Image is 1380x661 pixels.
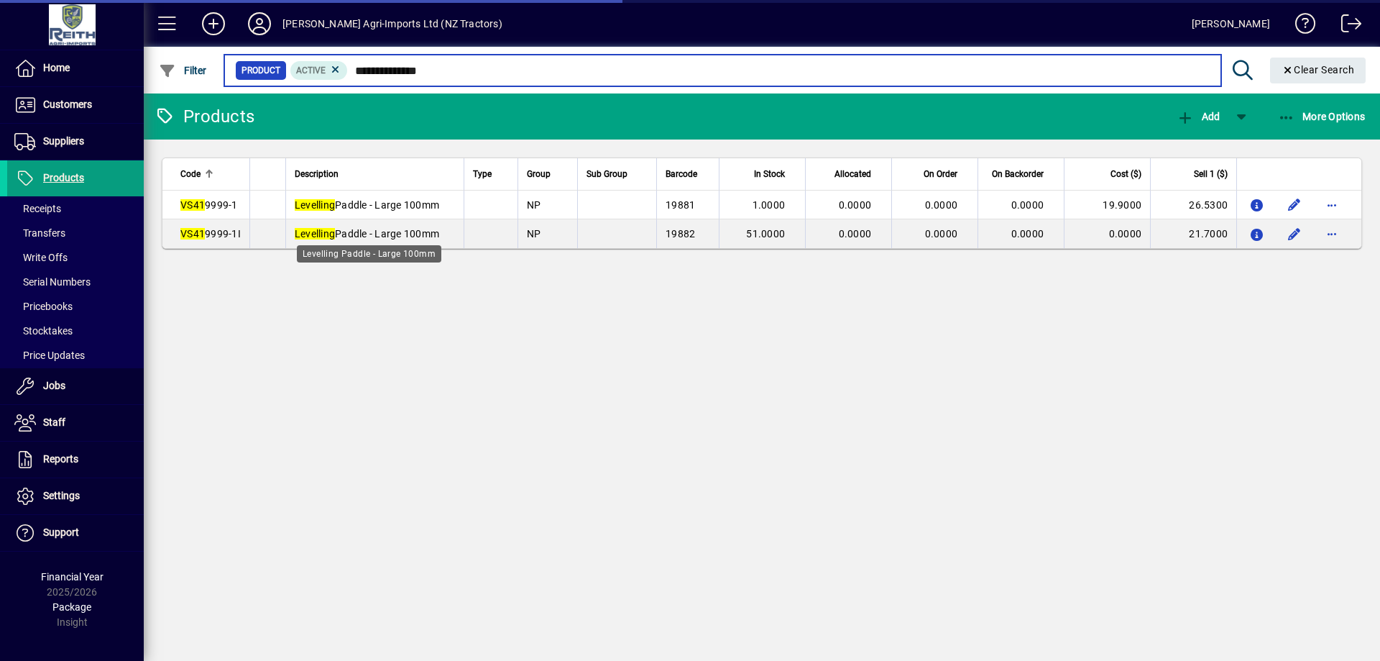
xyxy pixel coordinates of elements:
span: Pricebooks [14,301,73,312]
a: Transfers [7,221,144,245]
span: Add [1177,111,1220,122]
div: Allocated [814,166,884,182]
button: Filter [155,58,211,83]
span: Financial Year [41,571,103,583]
span: 1.0000 [753,199,786,211]
div: Barcode [666,166,710,182]
td: 0.0000 [1064,219,1150,248]
a: Settings [7,478,144,514]
span: Settings [43,490,80,501]
span: Code [180,166,201,182]
div: Levelling Paddle - Large 100mm [297,245,441,263]
span: Stocktakes [14,325,73,337]
div: In Stock [728,166,798,182]
div: On Backorder [987,166,1057,182]
span: Description [295,166,339,182]
em: VS41 [180,199,205,211]
span: Home [43,62,70,73]
button: Edit [1283,193,1306,216]
a: Logout [1330,3,1362,50]
span: Clear Search [1282,64,1355,76]
span: Suppliers [43,135,84,147]
div: [PERSON_NAME] Agri-Imports Ltd (NZ Tractors) [282,12,502,35]
a: Price Updates [7,343,144,368]
span: NP [527,199,541,211]
span: Cost ($) [1110,166,1141,182]
div: Code [180,166,241,182]
span: Support [43,526,79,538]
button: Edit [1283,222,1306,245]
button: Profile [236,11,282,37]
span: 19881 [666,199,695,211]
a: Customers [7,87,144,123]
span: Price Updates [14,350,85,361]
span: Active [296,65,326,76]
div: Sub Group [586,166,648,182]
span: Paddle - Large 100mm [295,228,439,240]
span: Customers [43,99,92,110]
span: Sub Group [586,166,627,182]
a: Home [7,50,144,86]
span: 9999-1I [180,228,241,240]
span: 0.0000 [839,228,872,240]
span: Allocated [834,166,871,182]
span: Group [527,166,551,182]
a: Receipts [7,196,144,221]
span: 9999-1 [180,199,238,211]
button: Add [190,11,236,37]
span: 0.0000 [925,228,958,240]
span: Paddle - Large 100mm [295,199,439,211]
span: Sell 1 ($) [1194,166,1228,182]
span: 0.0000 [1011,199,1044,211]
span: On Order [924,166,957,182]
mat-chip: Activation Status: Active [290,61,348,80]
button: Add [1173,104,1223,129]
span: In Stock [754,166,785,182]
span: Reports [43,453,78,465]
a: Serial Numbers [7,270,144,294]
span: Jobs [43,380,65,391]
span: NP [527,228,541,240]
td: 21.7000 [1150,219,1236,248]
div: Group [527,166,569,182]
span: 0.0000 [839,199,872,211]
a: Staff [7,405,144,441]
span: Filter [159,65,207,76]
td: 26.5300 [1150,191,1236,219]
span: More Options [1278,111,1366,122]
span: 51.0000 [746,228,785,240]
span: Transfers [14,227,65,239]
button: More Options [1274,104,1369,129]
a: Jobs [7,368,144,404]
div: Products [155,105,254,128]
button: More options [1320,222,1343,245]
div: Type [473,166,510,182]
a: Reports [7,442,144,478]
button: Clear [1270,58,1366,83]
span: Product [241,63,280,78]
span: Package [52,601,91,613]
button: More options [1320,193,1343,216]
span: Receipts [14,203,61,214]
span: 0.0000 [925,199,958,211]
span: Products [43,172,84,183]
a: Pricebooks [7,294,144,319]
em: Levelling [295,199,335,211]
div: [PERSON_NAME] [1192,12,1270,35]
div: Description [295,166,455,182]
span: Staff [43,416,65,428]
span: Serial Numbers [14,276,91,288]
a: Write Offs [7,245,144,270]
em: Levelling [295,228,335,240]
span: Type [473,166,492,182]
span: Write Offs [14,252,68,263]
a: Knowledge Base [1284,3,1316,50]
td: 19.9000 [1064,191,1150,219]
div: On Order [901,166,970,182]
a: Support [7,515,144,551]
span: Barcode [666,166,697,182]
a: Stocktakes [7,319,144,343]
span: On Backorder [992,166,1044,182]
span: 19882 [666,228,695,240]
a: Suppliers [7,124,144,160]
